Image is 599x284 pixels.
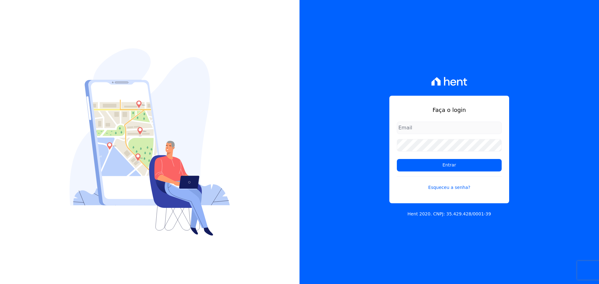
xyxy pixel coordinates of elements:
[397,106,502,114] h1: Faça o login
[397,176,502,191] a: Esqueceu a senha?
[407,211,491,217] p: Hent 2020. CNPJ: 35.429.428/0001-39
[397,159,502,171] input: Entrar
[397,122,502,134] input: Email
[70,48,230,236] img: Login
